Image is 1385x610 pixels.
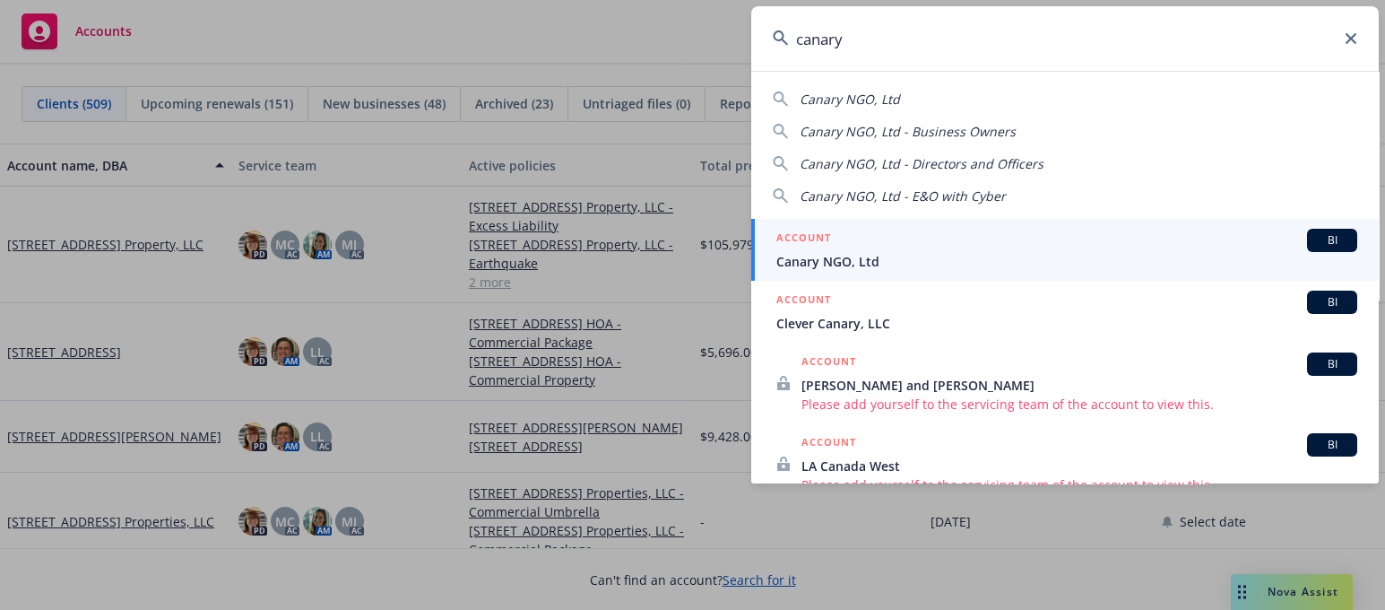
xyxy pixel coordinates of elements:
input: Search... [751,6,1379,71]
a: ACCOUNTBIClever Canary, LLC [751,281,1379,343]
span: Please add yourself to the servicing team of the account to view this. [801,395,1357,414]
h5: ACCOUNT [776,229,831,250]
h5: ACCOUNT [801,433,856,455]
span: BI [1314,437,1350,453]
span: Canary NGO, Ltd [800,91,900,108]
a: ACCOUNTBILA Canada WestPlease add yourself to the servicing team of the account to view this. [751,423,1379,504]
h5: ACCOUNT [776,291,831,312]
span: BI [1314,356,1350,372]
span: BI [1314,294,1350,310]
span: Please add yourself to the servicing team of the account to view this. [801,475,1357,494]
span: Clever Canary, LLC [776,314,1357,333]
span: BI [1314,232,1350,248]
span: [PERSON_NAME] and [PERSON_NAME] [801,376,1357,395]
a: ACCOUNTBICanary NGO, Ltd [751,219,1379,281]
span: Canary NGO, Ltd - Directors and Officers [800,155,1043,172]
a: ACCOUNTBI[PERSON_NAME] and [PERSON_NAME]Please add yourself to the servicing team of the account ... [751,343,1379,423]
span: LA Canada West [801,457,1357,475]
span: Canary NGO, Ltd - E&O with Cyber [800,187,1006,205]
h5: ACCOUNT [801,353,856,374]
span: Canary NGO, Ltd [776,252,1357,271]
span: Canary NGO, Ltd - Business Owners [800,123,1016,140]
